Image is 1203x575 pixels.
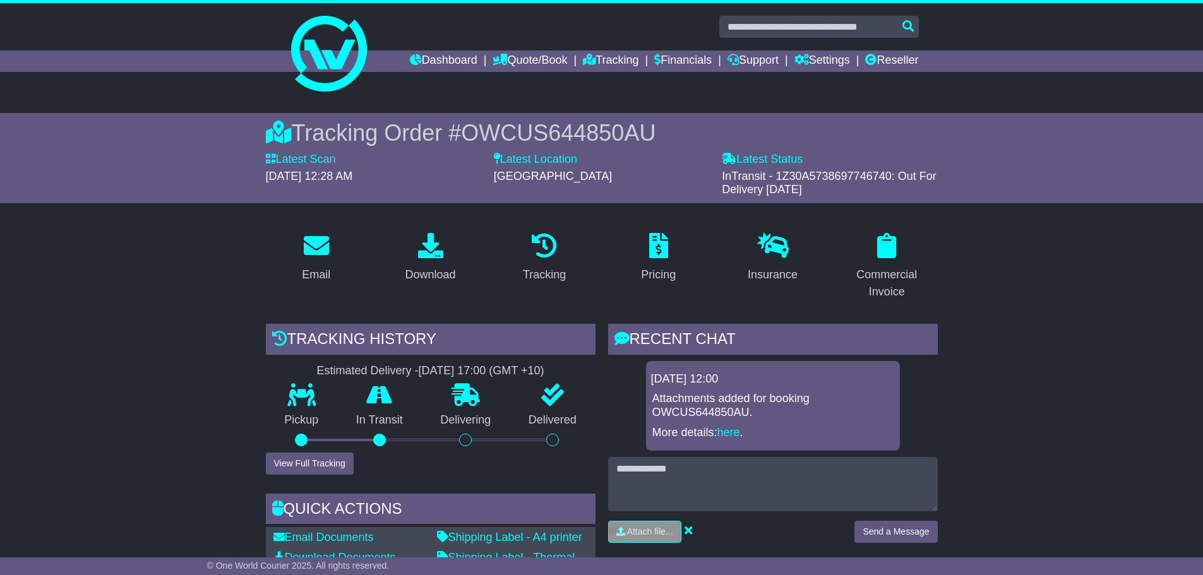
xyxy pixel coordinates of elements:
[651,372,895,386] div: [DATE] 12:00
[437,531,582,543] a: Shipping Label - A4 printer
[641,266,676,283] div: Pricing
[722,170,937,196] span: InTransit - 1Z30A5738697746740: Out For Delivery [DATE]
[294,228,338,288] a: Email
[654,50,712,72] a: Financials
[266,364,596,378] div: Estimated Delivery -
[397,228,464,288] a: Download
[266,453,354,475] button: View Full Tracking
[422,413,510,427] p: Delivering
[266,324,596,358] div: Tracking history
[739,228,806,288] a: Insurance
[273,551,396,564] a: Download Documents
[794,50,850,72] a: Settings
[727,50,779,72] a: Support
[302,266,330,283] div: Email
[494,170,612,182] span: [GEOGRAPHIC_DATA]
[633,228,684,288] a: Pricing
[266,119,938,146] div: Tracking Order #
[405,266,455,283] div: Download
[652,392,894,419] p: Attachments added for booking OWCUS644850AU.
[836,228,938,305] a: Commercial Invoice
[717,426,740,439] a: here
[494,153,577,167] label: Latest Location
[722,153,803,167] label: Latest Status
[337,413,422,427] p: In Transit
[515,228,574,288] a: Tracking
[854,521,937,543] button: Send a Message
[207,560,390,571] span: © One World Courier 2025. All rights reserved.
[844,266,930,300] div: Commercial Invoice
[493,50,567,72] a: Quote/Book
[273,531,374,543] a: Email Documents
[510,413,596,427] p: Delivered
[410,50,477,72] a: Dashboard
[266,494,596,528] div: Quick Actions
[266,170,353,182] span: [DATE] 12:28 AM
[583,50,638,72] a: Tracking
[419,364,544,378] div: [DATE] 17:00 (GMT +10)
[266,413,338,427] p: Pickup
[652,426,894,440] p: More details: .
[523,266,566,283] div: Tracking
[461,120,655,146] span: OWCUS644850AU
[865,50,918,72] a: Reseller
[748,266,798,283] div: Insurance
[608,324,938,358] div: RECENT CHAT
[266,153,336,167] label: Latest Scan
